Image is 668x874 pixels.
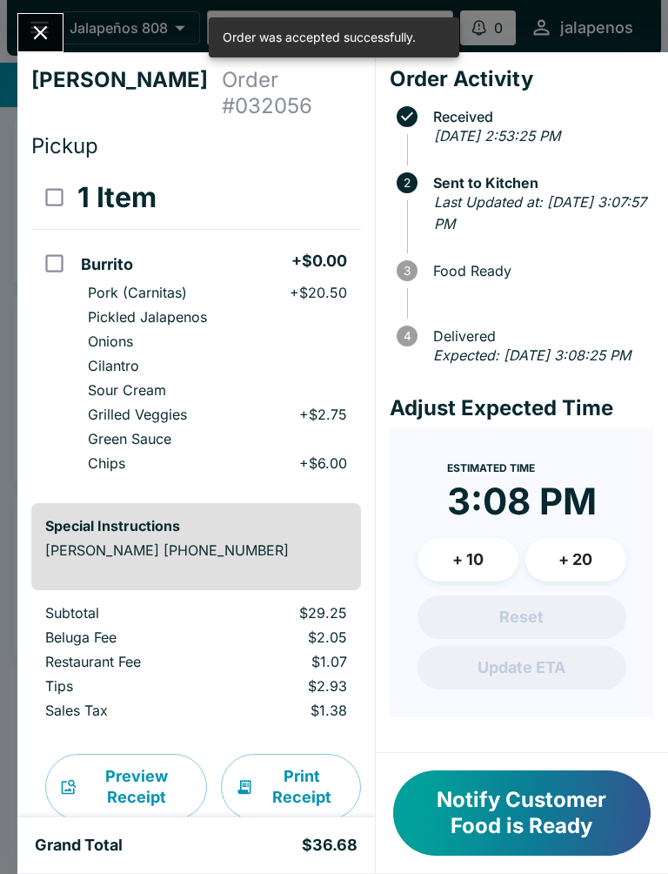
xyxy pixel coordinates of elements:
h5: $36.68 [302,835,357,856]
h5: + $0.00 [291,251,347,272]
text: 4 [403,329,411,343]
p: Pork (Carnitas) [88,284,187,301]
h4: Order Activity [390,66,654,92]
table: orders table [31,166,361,489]
h3: 1 Item [77,180,157,215]
span: Sent to Kitchen [424,175,654,191]
button: Print Receipt [221,754,361,820]
span: Pickup [31,133,98,158]
p: Pickled Jalapenos [88,308,207,326]
p: + $2.75 [299,406,347,423]
span: Received [424,109,654,124]
p: [PERSON_NAME] [PHONE_NUMBER] [45,541,347,559]
p: Grilled Veggies [88,406,187,423]
em: Expected: [DATE] 3:08:25 PM [433,346,631,364]
em: [DATE] 2:53:25 PM [434,127,560,145]
h4: Order # 032056 [222,67,361,119]
p: Sales Tax [45,702,202,719]
p: Onions [88,333,133,350]
p: Cilantro [88,357,139,374]
time: 3:08 PM [447,479,597,524]
h5: Burrito [81,254,133,275]
span: Delivered [424,328,654,344]
h5: Grand Total [35,835,123,856]
button: Notify Customer Food is Ready [393,770,651,856]
p: Subtotal [45,604,202,622]
p: Sour Cream [88,381,166,399]
p: Restaurant Fee [45,653,202,670]
button: + 20 [525,538,626,582]
div: Order was accepted successfully. [223,23,416,52]
p: + $6.00 [299,454,347,472]
h6: Special Instructions [45,517,347,534]
p: $1.07 [230,653,346,670]
p: Tips [45,677,202,695]
text: 3 [404,264,411,278]
p: Beluga Fee [45,629,202,646]
p: $2.05 [230,629,346,646]
span: Estimated Time [447,461,535,474]
p: $1.38 [230,702,346,719]
p: + $20.50 [290,284,347,301]
button: + 10 [417,538,518,582]
text: 2 [404,176,411,190]
h4: Adjust Expected Time [390,395,654,421]
span: Food Ready [424,263,654,279]
table: orders table [31,604,361,726]
p: $29.25 [230,604,346,622]
p: Green Sauce [88,430,171,447]
button: Close [18,14,63,51]
p: Chips [88,454,125,472]
h4: [PERSON_NAME] [31,67,222,119]
em: Last Updated at: [DATE] 3:07:57 PM [434,193,646,233]
p: $2.93 [230,677,346,695]
button: Preview Receipt [45,754,207,820]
